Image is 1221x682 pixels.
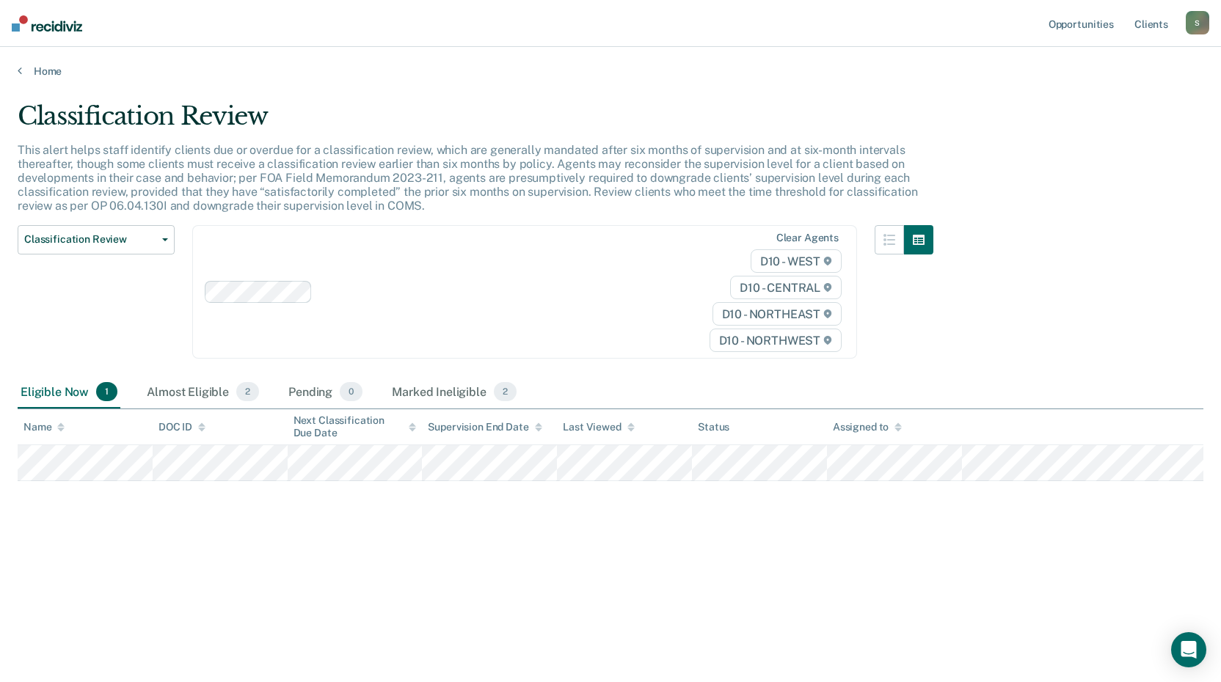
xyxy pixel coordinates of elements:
div: Assigned to [833,421,902,433]
span: 2 [494,382,517,401]
span: 1 [96,382,117,401]
div: Classification Review [18,101,933,143]
img: Recidiviz [12,15,82,32]
div: Eligible Now1 [18,376,120,408]
span: D10 - NORTHEAST [712,302,842,326]
div: Open Intercom Messenger [1171,632,1206,667]
span: 0 [340,382,362,401]
div: Marked Ineligible2 [389,376,520,408]
button: Classification Review [18,225,175,254]
span: Classification Review [24,233,156,246]
div: Pending0 [285,376,365,408]
button: S [1186,11,1209,34]
span: D10 - NORTHWEST [710,329,842,352]
div: Clear agents [776,232,839,244]
span: D10 - WEST [751,249,842,273]
div: Supervision End Date [428,421,542,433]
div: Status [698,421,729,433]
div: DOC ID [158,421,205,433]
div: Next Classification Due Date [294,414,417,439]
p: This alert helps staff identify clients due or overdue for a classification review, which are gen... [18,143,917,213]
span: 2 [236,382,259,401]
div: Almost Eligible2 [144,376,262,408]
div: Last Viewed [563,421,634,433]
a: Home [18,65,1203,78]
span: D10 - CENTRAL [730,276,842,299]
div: Name [23,421,65,433]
